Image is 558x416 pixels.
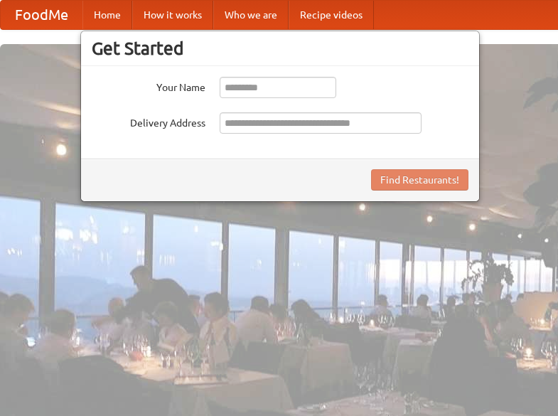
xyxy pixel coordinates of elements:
[289,1,374,29] a: Recipe videos
[92,112,205,130] label: Delivery Address
[132,1,213,29] a: How it works
[92,38,468,59] h3: Get Started
[92,77,205,95] label: Your Name
[82,1,132,29] a: Home
[213,1,289,29] a: Who we are
[1,1,82,29] a: FoodMe
[371,169,468,191] button: Find Restaurants!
